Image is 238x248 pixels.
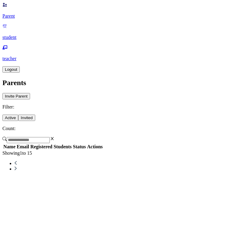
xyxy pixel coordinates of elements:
span: Status [73,144,86,149]
p: Count: [2,126,236,131]
span: Actions [87,144,103,149]
p: Parent [2,13,236,19]
button: Invite Parent [2,93,30,99]
span: Email [17,144,29,149]
p: Filter: [2,104,236,110]
div: Showing 1 to 15 [2,150,236,156]
button: Logout [2,66,20,73]
a: teacher [2,46,236,61]
span: Registered Students [30,144,72,149]
ul: Pagination [2,161,236,172]
button: Invited [18,115,35,121]
h2: Parents [2,79,236,87]
a: student [2,24,236,40]
span: Logout [5,67,17,72]
span: Name [3,144,15,149]
button: Active [2,115,18,121]
a: Parent [2,3,236,19]
p: student [2,35,236,40]
p: teacher [2,56,236,61]
img: rightarrow.svg [15,167,17,170]
img: leftarrow.svg [15,161,17,165]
